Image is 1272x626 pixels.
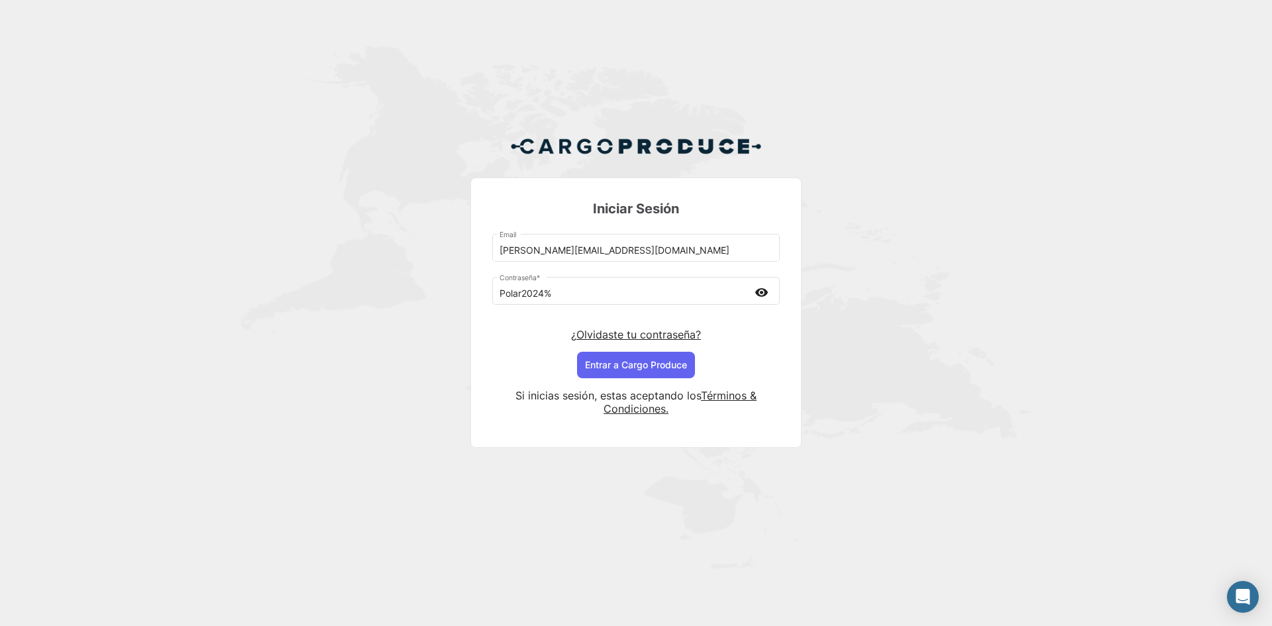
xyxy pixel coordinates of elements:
button: Entrar a Cargo Produce [577,352,695,378]
span: Si inicias sesión, estas aceptando los [515,389,701,402]
h3: Iniciar Sesión [492,199,780,218]
a: Términos & Condiciones. [604,389,757,415]
input: Contraseña [500,288,750,299]
a: ¿Olvidaste tu contraseña? [571,328,701,341]
input: Email [500,245,773,256]
mat-icon: visibility [753,284,769,301]
img: Cargo Produce Logo [510,130,762,162]
div: Abrir Intercom Messenger [1227,581,1259,613]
